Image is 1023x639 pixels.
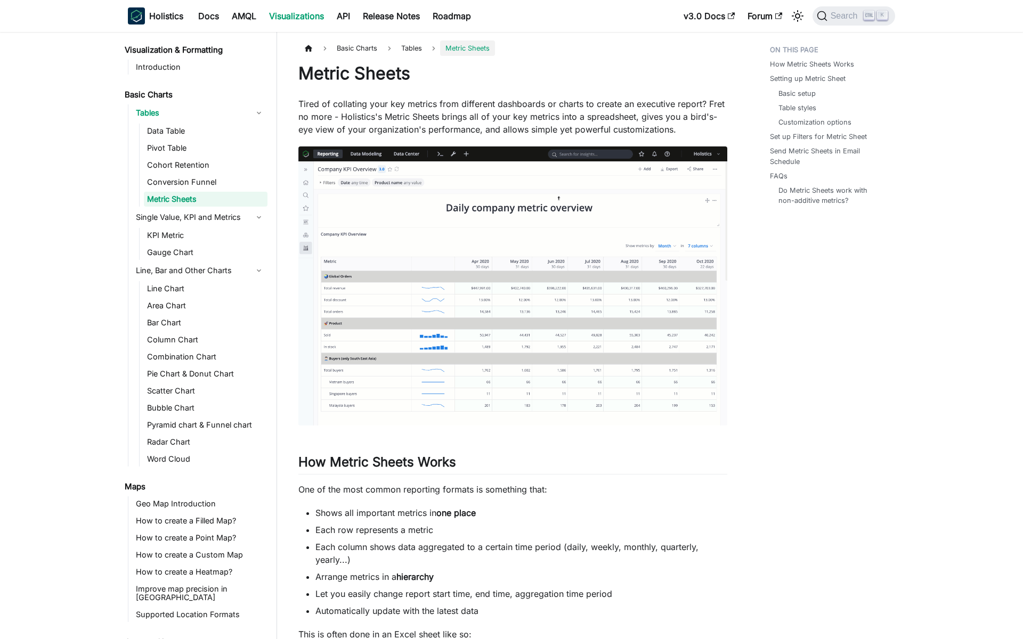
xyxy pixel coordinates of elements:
[778,103,816,113] a: Table styles
[144,175,267,190] a: Conversion Funnel
[117,32,277,639] nav: Docs sidebar
[133,547,267,562] a: How to create a Custom Map
[813,6,895,26] button: Search (Ctrl+K)
[144,383,267,398] a: Scatter Chart
[144,245,267,260] a: Gauge Chart
[315,540,727,566] li: Each column shows data aggregated to a certain time period (daily, weekly, monthly, quarterly, ye...
[298,483,727,496] p: One of the most common reporting formats is something that:
[298,40,319,56] a: Home page
[144,141,267,155] a: Pivot Table
[315,570,727,583] li: Arrange metrics in a
[770,132,867,142] a: Set up Filters for Metric Sheet
[315,587,727,600] li: Let you easily change report start time, end time, aggregation time period
[770,59,854,69] a: How Metric Sheets Works
[315,604,727,617] li: Automatically update with the latest data
[133,607,267,622] a: Supported Location Formats
[298,63,727,84] h1: Metric Sheets
[144,452,267,466] a: Word Cloud
[877,11,888,20] kbd: K
[396,571,434,582] strong: hierarchy
[144,315,267,330] a: Bar Chart
[225,7,263,24] a: AMQL
[677,7,741,24] a: v3.0 Docs
[149,10,183,22] b: Holistics
[331,40,383,56] span: Basic Charts
[133,262,267,279] a: Line, Bar and Other Charts
[356,7,426,24] a: Release Notes
[133,60,267,75] a: Introduction
[144,228,267,243] a: KPI Metric
[121,87,267,102] a: Basic Charts
[778,88,816,99] a: Basic setup
[192,7,225,24] a: Docs
[144,349,267,364] a: Combination Chart
[330,7,356,24] a: API
[144,281,267,296] a: Line Chart
[263,7,330,24] a: Visualizations
[778,117,851,127] a: Customization options
[315,506,727,519] li: Shows all important metrics in
[121,479,267,494] a: Maps
[144,417,267,432] a: Pyramid chart & Funnel chart
[426,7,477,24] a: Roadmap
[396,40,427,56] span: Tables
[298,454,727,474] h2: How Metric Sheets Works
[440,40,495,56] span: Metric Sheets
[827,11,864,21] span: Search
[144,435,267,449] a: Radar Chart
[133,530,267,545] a: How to create a Point Map?
[298,97,727,136] p: Tired of collating your key metrics from different dashboards or charts to create an executive re...
[770,73,846,84] a: Setting up Metric Sheet
[315,523,727,536] li: Each row represents a metric
[144,332,267,347] a: Column Chart
[133,104,267,121] a: Tables
[128,7,145,24] img: Holistics
[133,209,267,226] a: Single Value, KPI and Metrics
[133,564,267,579] a: How to create a Heatmap?
[133,513,267,528] a: How to create a Filled Map?
[778,185,884,206] a: Do Metric Sheets work with non-additive metrics?
[144,124,267,138] a: Data Table
[144,400,267,415] a: Bubble Chart
[770,171,787,181] a: FAQs
[144,192,267,207] a: Metric Sheets
[128,7,183,24] a: HolisticsHolistics
[789,7,806,24] button: Switch between dark and light mode (currently light mode)
[144,298,267,313] a: Area Chart
[741,7,789,24] a: Forum
[144,366,267,381] a: Pie Chart & Donut Chart
[436,507,476,518] strong: one place
[770,146,889,166] a: Send Metric Sheets in Email Schedule
[133,496,267,511] a: Geo Map Introduction
[298,40,727,56] nav: Breadcrumbs
[121,43,267,58] a: Visualization & Formatting
[144,158,267,173] a: Cohort Retention
[133,581,267,605] a: Improve map precision in [GEOGRAPHIC_DATA]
